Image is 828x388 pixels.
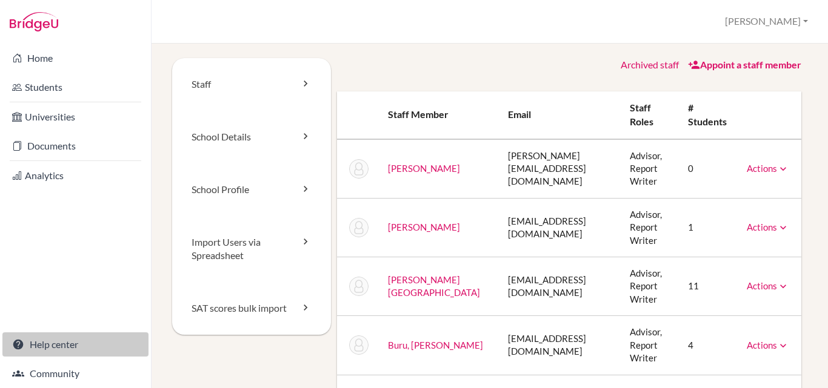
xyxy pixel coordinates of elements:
td: 11 [678,257,737,316]
a: [PERSON_NAME] [388,163,460,174]
a: School Details [172,111,331,163]
td: Advisor, Report Writer [620,139,678,199]
img: Petra Buru [349,277,369,296]
a: [PERSON_NAME][GEOGRAPHIC_DATA] [388,274,480,298]
a: Documents [2,134,149,158]
th: Staff member [378,91,498,139]
a: Universities [2,105,149,129]
a: Appoint a staff member [688,59,801,70]
img: Petra Hanga Buru [349,335,369,355]
a: Help center [2,332,149,357]
td: [PERSON_NAME][EMAIL_ADDRESS][DOMAIN_NAME] [498,139,620,199]
a: Archived staff [621,59,679,70]
a: Import Users via Spreadsheet [172,216,331,283]
a: Actions [747,340,789,350]
td: 0 [678,139,737,199]
td: Advisor, Report Writer [620,316,678,375]
button: [PERSON_NAME] [719,10,813,33]
a: Students [2,75,149,99]
a: [PERSON_NAME] [388,222,460,232]
a: School Profile [172,163,331,216]
th: # students [678,91,737,139]
a: Actions [747,222,789,232]
a: SAT scores bulk import [172,282,331,335]
img: Vera Becser [349,159,369,179]
img: Bridge-U [10,12,58,31]
a: Buru, [PERSON_NAME] [388,340,483,350]
th: Staff roles [620,91,678,139]
img: Bea Bonnell [349,218,369,237]
a: Home [2,46,149,70]
td: 1 [678,198,737,257]
a: Community [2,361,149,386]
td: [EMAIL_ADDRESS][DOMAIN_NAME] [498,257,620,316]
th: Email [498,91,620,139]
a: Actions [747,280,789,291]
td: Advisor, Report Writer [620,198,678,257]
a: Staff [172,58,331,111]
td: [EMAIL_ADDRESS][DOMAIN_NAME] [498,316,620,375]
a: Analytics [2,163,149,188]
td: Advisor, Report Writer [620,257,678,316]
td: 4 [678,316,737,375]
a: Actions [747,163,789,174]
td: [EMAIL_ADDRESS][DOMAIN_NAME] [498,198,620,257]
